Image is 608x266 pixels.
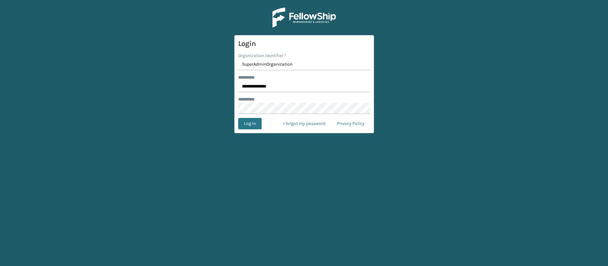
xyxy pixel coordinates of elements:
a: Privacy Policy [331,118,370,129]
h3: Login [238,39,370,49]
a: I forgot my password [278,118,331,129]
img: Logo [272,8,336,28]
label: Organization Identifier [238,52,286,59]
button: Log In [238,118,262,129]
